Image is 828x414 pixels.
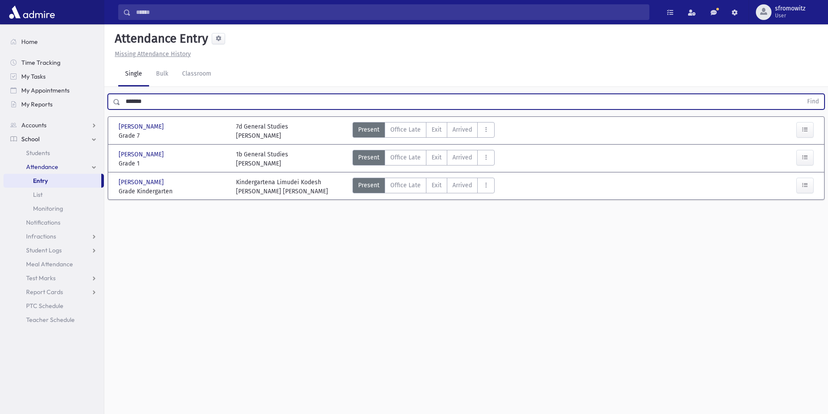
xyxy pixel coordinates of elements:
[26,232,56,240] span: Infractions
[26,302,63,310] span: PTC Schedule
[7,3,57,21] img: AdmirePro
[3,35,104,49] a: Home
[26,288,63,296] span: Report Cards
[352,122,495,140] div: AttTypes
[26,260,73,268] span: Meal Attendance
[149,62,175,86] a: Bulk
[775,5,805,12] span: sfromowitz
[236,178,328,196] div: Kindergartena Limudei Kodesh [PERSON_NAME] [PERSON_NAME]
[21,135,40,143] span: School
[175,62,218,86] a: Classroom
[115,50,191,58] u: Missing Attendance History
[3,271,104,285] a: Test Marks
[21,59,60,66] span: Time Tracking
[3,215,104,229] a: Notifications
[3,56,104,70] a: Time Tracking
[3,202,104,215] a: Monitoring
[3,146,104,160] a: Students
[3,243,104,257] a: Student Logs
[3,160,104,174] a: Attendance
[26,163,58,171] span: Attendance
[452,153,472,162] span: Arrived
[33,205,63,212] span: Monitoring
[3,70,104,83] a: My Tasks
[3,313,104,327] a: Teacher Schedule
[432,125,442,134] span: Exit
[21,100,53,108] span: My Reports
[358,153,379,162] span: Present
[111,31,208,46] h5: Attendance Entry
[33,177,48,185] span: Entry
[3,257,104,271] a: Meal Attendance
[26,246,62,254] span: Student Logs
[119,150,166,159] span: [PERSON_NAME]
[26,274,56,282] span: Test Marks
[3,188,104,202] a: List
[21,121,47,129] span: Accounts
[452,181,472,190] span: Arrived
[3,97,104,111] a: My Reports
[21,73,46,80] span: My Tasks
[26,219,60,226] span: Notifications
[3,285,104,299] a: Report Cards
[3,83,104,97] a: My Appointments
[352,150,495,168] div: AttTypes
[119,159,227,168] span: Grade 1
[352,178,495,196] div: AttTypes
[3,174,101,188] a: Entry
[390,181,421,190] span: Office Late
[26,149,50,157] span: Students
[119,187,227,196] span: Grade Kindergarten
[119,122,166,131] span: [PERSON_NAME]
[802,94,824,109] button: Find
[21,86,70,94] span: My Appointments
[3,229,104,243] a: Infractions
[119,131,227,140] span: Grade 7
[111,50,191,58] a: Missing Attendance History
[3,299,104,313] a: PTC Schedule
[26,316,75,324] span: Teacher Schedule
[236,122,288,140] div: 7d General Studies [PERSON_NAME]
[358,125,379,134] span: Present
[119,178,166,187] span: [PERSON_NAME]
[236,150,288,168] div: 1b General Studies [PERSON_NAME]
[3,118,104,132] a: Accounts
[775,12,805,19] span: User
[21,38,38,46] span: Home
[432,181,442,190] span: Exit
[432,153,442,162] span: Exit
[33,191,43,199] span: List
[390,125,421,134] span: Office Late
[358,181,379,190] span: Present
[118,62,149,86] a: Single
[3,132,104,146] a: School
[131,4,649,20] input: Search
[390,153,421,162] span: Office Late
[452,125,472,134] span: Arrived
